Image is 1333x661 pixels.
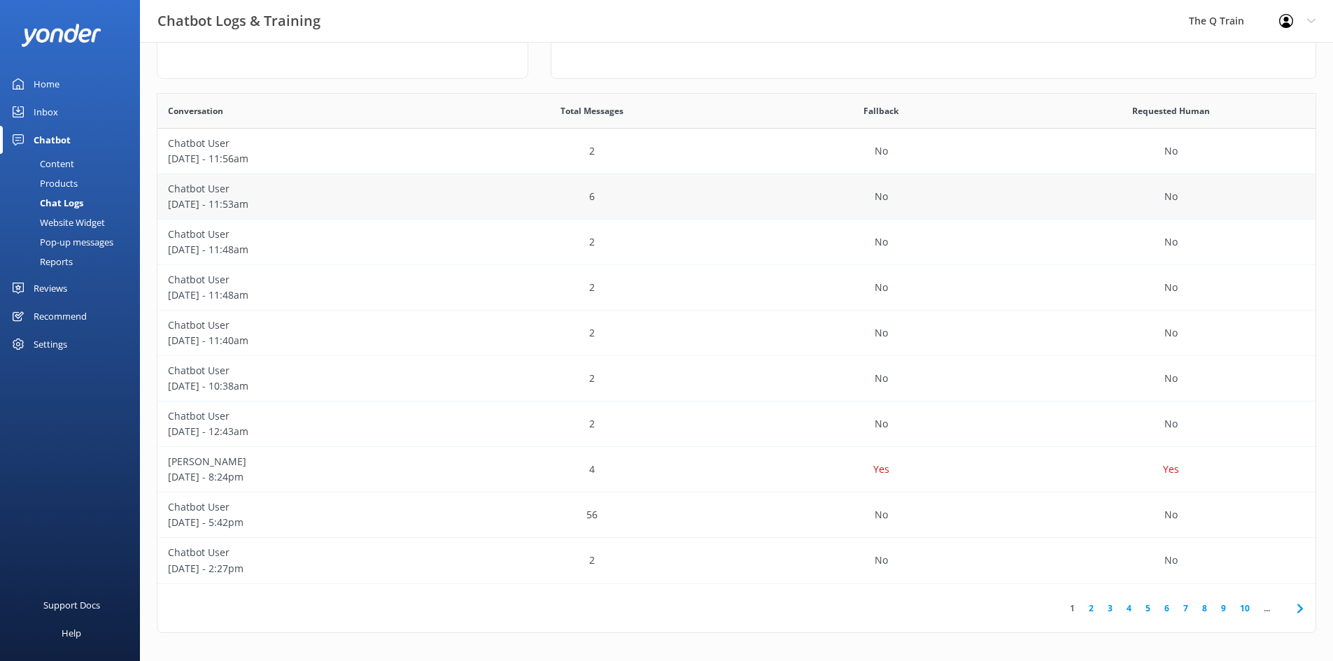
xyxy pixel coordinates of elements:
[8,213,140,232] a: Website Widget
[8,232,140,252] a: Pop-up messages
[875,280,888,295] p: No
[875,325,888,341] p: No
[157,311,1316,356] div: row
[62,619,81,647] div: Help
[1164,325,1178,341] p: No
[589,189,595,204] p: 6
[8,252,73,271] div: Reports
[8,252,140,271] a: Reports
[168,136,437,151] p: Chatbot User
[1195,602,1214,615] a: 8
[875,234,888,250] p: No
[875,189,888,204] p: No
[875,507,888,523] p: No
[157,538,1316,583] div: row
[873,462,889,477] p: Yes
[586,507,598,523] p: 56
[875,553,888,568] p: No
[8,193,83,213] div: Chat Logs
[168,333,437,348] p: [DATE] - 11:40am
[589,143,595,159] p: 2
[8,154,140,173] a: Content
[168,227,437,242] p: Chatbot User
[1138,602,1157,615] a: 5
[157,356,1316,401] div: row
[1164,507,1178,523] p: No
[157,129,1316,174] div: row
[168,378,437,394] p: [DATE] - 10:38am
[589,325,595,341] p: 2
[8,173,78,193] div: Products
[8,154,74,173] div: Content
[1164,416,1178,432] p: No
[34,274,67,302] div: Reviews
[8,232,113,252] div: Pop-up messages
[8,193,140,213] a: Chat Logs
[1132,104,1210,118] span: Requested Human
[875,371,888,386] p: No
[168,363,437,378] p: Chatbot User
[1101,602,1120,615] a: 3
[168,318,437,333] p: Chatbot User
[168,469,437,485] p: [DATE] - 8:24pm
[589,553,595,568] p: 2
[1214,602,1233,615] a: 9
[1164,553,1178,568] p: No
[157,174,1316,220] div: row
[168,499,437,515] p: Chatbot User
[157,129,1316,583] div: grid
[168,561,437,576] p: [DATE] - 2:27pm
[157,220,1316,265] div: row
[168,424,437,439] p: [DATE] - 12:43am
[1176,602,1195,615] a: 7
[1164,280,1178,295] p: No
[1163,462,1179,477] p: Yes
[168,151,437,166] p: [DATE] - 11:56am
[168,197,437,212] p: [DATE] - 11:53am
[589,462,595,477] p: 4
[34,70,59,98] div: Home
[1164,189,1178,204] p: No
[34,330,67,358] div: Settings
[168,454,437,469] p: [PERSON_NAME]
[875,416,888,432] p: No
[863,104,898,118] span: Fallback
[875,143,888,159] p: No
[34,126,71,154] div: Chatbot
[168,272,437,287] p: Chatbot User
[589,416,595,432] p: 2
[1157,602,1176,615] a: 6
[1257,602,1277,615] span: ...
[8,173,140,193] a: Products
[21,24,101,47] img: yonder-white-logo.png
[34,302,87,330] div: Recommend
[1120,602,1138,615] a: 4
[168,287,437,303] p: [DATE] - 11:48am
[157,10,320,32] h3: Chatbot Logs & Training
[157,265,1316,311] div: row
[168,408,437,424] p: Chatbot User
[157,401,1316,447] div: row
[1164,143,1178,159] p: No
[168,104,223,118] span: Conversation
[1063,602,1082,615] a: 1
[168,242,437,257] p: [DATE] - 11:48am
[8,213,105,232] div: Website Widget
[168,181,437,197] p: Chatbot User
[168,545,437,560] p: Chatbot User
[43,591,100,619] div: Support Docs
[589,234,595,250] p: 2
[157,492,1316,538] div: row
[168,515,437,530] p: [DATE] - 5:42pm
[1164,234,1178,250] p: No
[1164,371,1178,386] p: No
[1233,602,1257,615] a: 10
[1082,602,1101,615] a: 2
[34,98,58,126] div: Inbox
[157,447,1316,492] div: row
[589,371,595,386] p: 2
[560,104,623,118] span: Total Messages
[589,280,595,295] p: 2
